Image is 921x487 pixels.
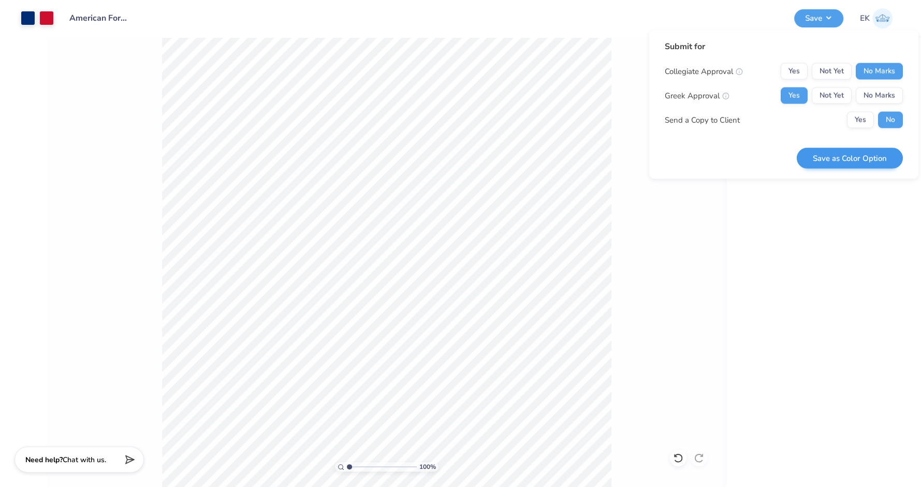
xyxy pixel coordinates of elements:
div: Greek Approval [665,90,729,101]
a: EK [860,8,893,28]
button: Yes [781,87,808,104]
button: Save [794,9,843,27]
button: No Marks [856,63,903,80]
strong: Need help? [25,455,63,465]
span: EK [860,12,870,24]
input: Untitled Design [62,8,138,28]
div: Collegiate Approval [665,65,743,77]
span: 100 % [419,462,436,471]
button: Not Yet [812,63,852,80]
button: Yes [781,63,808,80]
button: No [878,112,903,128]
button: Save as Color Option [797,147,903,169]
button: Not Yet [812,87,852,104]
span: Chat with us. [63,455,106,465]
div: Send a Copy to Client [665,114,740,126]
div: Submit for [665,40,903,53]
button: Yes [847,112,874,128]
img: Emily Klevan [872,8,893,28]
button: No Marks [856,87,903,104]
